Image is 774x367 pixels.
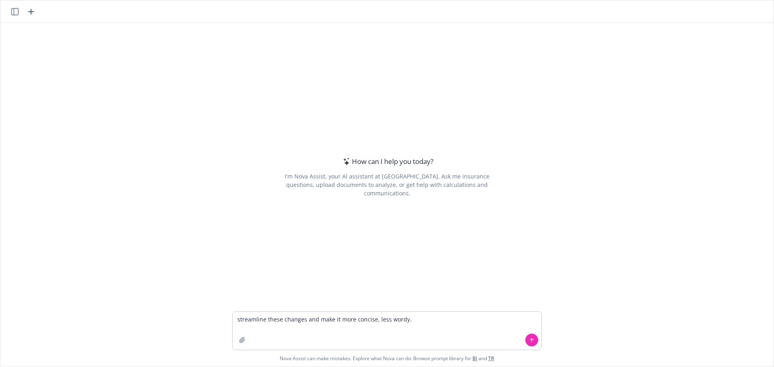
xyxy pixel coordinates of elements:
[233,312,541,350] textarea: streamline these changes and make it more concise, less wordy.
[472,355,477,362] a: BI
[273,172,500,197] div: I'm Nova Assist, your AI assistant at [GEOGRAPHIC_DATA]. Ask me insurance questions, upload docum...
[4,350,770,367] span: Nova Assist can make mistakes. Explore what Nova can do: Browse prompt library for and
[341,156,433,167] div: How can I help you today?
[488,355,494,362] a: TR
